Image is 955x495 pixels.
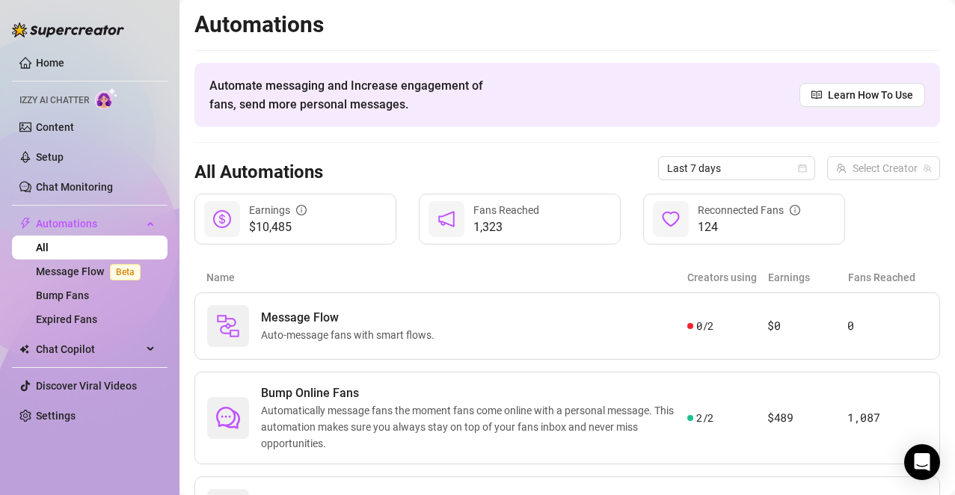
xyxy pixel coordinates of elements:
a: Learn How To Use [799,83,925,107]
span: Automations [36,212,142,236]
span: calendar [798,164,807,173]
div: Earnings [249,202,307,218]
span: 1,323 [473,218,539,236]
span: thunderbolt [19,218,31,230]
span: Automatically message fans the moment fans come online with a personal message. This automation m... [261,402,687,452]
span: 2 / 2 [696,410,713,426]
span: team [923,164,932,173]
span: Message Flow [261,309,440,327]
article: Fans Reached [848,269,928,286]
span: Beta [110,264,141,280]
img: svg%3e [216,314,240,338]
span: Last 7 days [667,157,806,179]
span: read [811,90,822,100]
span: $10,485 [249,218,307,236]
a: Settings [36,410,76,422]
span: Automate messaging and Increase engagement of fans, send more personal messages. [209,76,497,114]
span: 0 / 2 [696,318,713,334]
img: logo-BBDzfeDw.svg [12,22,124,37]
article: $0 [767,317,847,335]
a: Chat Monitoring [36,181,113,193]
a: Message FlowBeta [36,265,147,277]
span: Chat Copilot [36,337,142,361]
span: Izzy AI Chatter [19,93,89,108]
div: Reconnected Fans [698,202,800,218]
article: 0 [847,317,927,335]
span: info-circle [790,205,800,215]
a: Expired Fans [36,313,97,325]
a: Content [36,121,74,133]
article: $489 [767,409,847,427]
span: Fans Reached [473,204,539,216]
span: info-circle [296,205,307,215]
span: Auto-message fans with smart flows. [261,327,440,343]
h3: All Automations [194,161,323,185]
a: All [36,242,49,253]
img: Chat Copilot [19,344,29,354]
article: Name [206,269,687,286]
a: Home [36,57,64,69]
div: Open Intercom Messenger [904,444,940,480]
img: AI Chatter [95,87,118,109]
span: comment [216,406,240,430]
a: Bump Fans [36,289,89,301]
span: 124 [698,218,800,236]
article: 1,087 [847,409,927,427]
span: Learn How To Use [828,87,913,103]
span: Bump Online Fans [261,384,687,402]
span: notification [437,210,455,228]
a: Discover Viral Videos [36,380,137,392]
span: heart [662,210,680,228]
article: Creators using [687,269,767,286]
a: Setup [36,151,64,163]
article: Earnings [768,269,848,286]
h2: Automations [194,10,940,39]
span: dollar [213,210,231,228]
